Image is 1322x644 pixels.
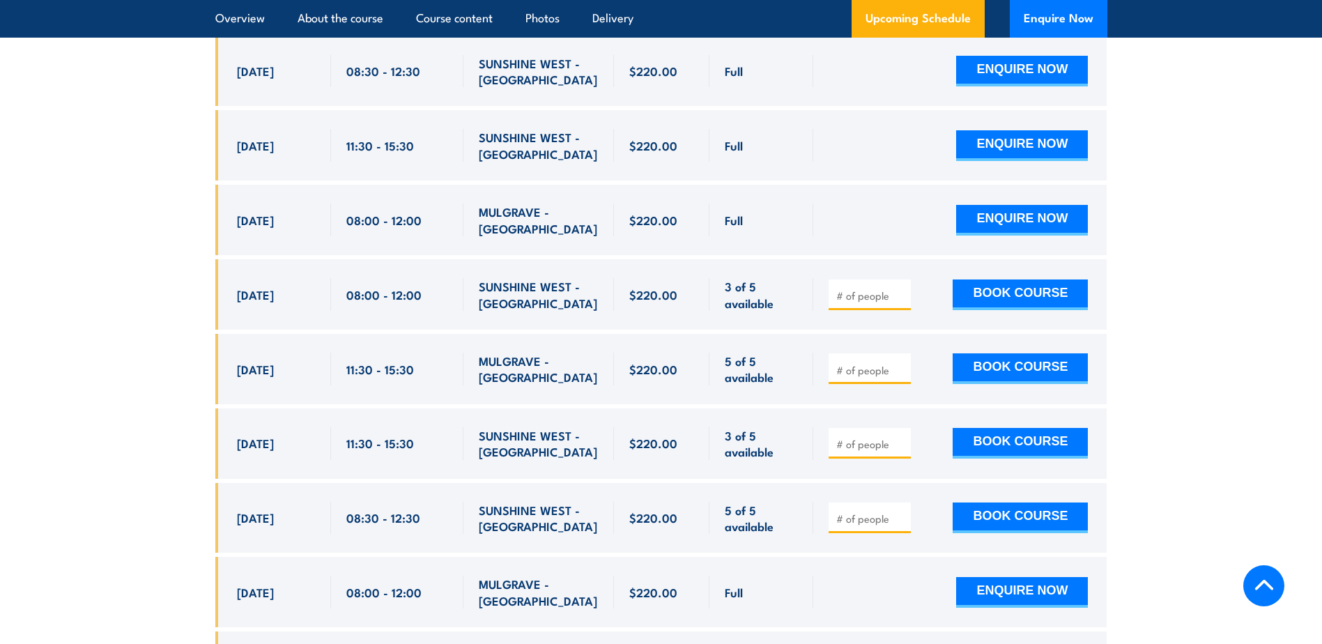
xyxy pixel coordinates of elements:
span: SUNSHINE WEST - [GEOGRAPHIC_DATA] [479,278,599,311]
span: [DATE] [237,584,274,600]
span: SUNSHINE WEST - [GEOGRAPHIC_DATA] [479,427,599,460]
span: SUNSHINE WEST - [GEOGRAPHIC_DATA] [479,129,599,162]
span: 11:30 - 15:30 [346,435,414,451]
input: # of people [836,289,906,302]
span: 3 of 5 available [725,278,798,311]
span: $220.00 [629,509,677,526]
span: $220.00 [629,435,677,451]
span: 5 of 5 available [725,502,798,535]
span: 3 of 5 available [725,427,798,460]
span: SUNSHINE WEST - [GEOGRAPHIC_DATA] [479,55,599,88]
span: [DATE] [237,361,274,377]
span: $220.00 [629,212,677,228]
span: Full [725,584,743,600]
span: [DATE] [237,137,274,153]
span: $220.00 [629,286,677,302]
span: 08:00 - 12:00 [346,584,422,600]
span: Full [725,212,743,228]
span: [DATE] [237,63,274,79]
span: Full [725,63,743,79]
button: BOOK COURSE [953,503,1088,533]
span: MULGRAVE - [GEOGRAPHIC_DATA] [479,204,599,236]
button: BOOK COURSE [953,428,1088,459]
button: ENQUIRE NOW [956,56,1088,86]
span: MULGRAVE - [GEOGRAPHIC_DATA] [479,353,599,385]
button: BOOK COURSE [953,353,1088,384]
span: 08:00 - 12:00 [346,286,422,302]
span: $220.00 [629,361,677,377]
span: 08:30 - 12:30 [346,509,420,526]
span: 08:30 - 12:30 [346,63,420,79]
button: ENQUIRE NOW [956,577,1088,608]
span: [DATE] [237,509,274,526]
input: # of people [836,512,906,526]
span: $220.00 [629,137,677,153]
span: 5 of 5 available [725,353,798,385]
button: ENQUIRE NOW [956,130,1088,161]
span: SUNSHINE WEST - [GEOGRAPHIC_DATA] [479,502,599,535]
span: MULGRAVE - [GEOGRAPHIC_DATA] [479,576,599,608]
span: $220.00 [629,63,677,79]
span: Full [725,137,743,153]
span: [DATE] [237,435,274,451]
span: 11:30 - 15:30 [346,361,414,377]
span: 11:30 - 15:30 [346,137,414,153]
button: BOOK COURSE [953,279,1088,310]
input: # of people [836,437,906,451]
span: $220.00 [629,584,677,600]
input: # of people [836,363,906,377]
span: [DATE] [237,286,274,302]
button: ENQUIRE NOW [956,205,1088,236]
span: 08:00 - 12:00 [346,212,422,228]
span: [DATE] [237,212,274,228]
